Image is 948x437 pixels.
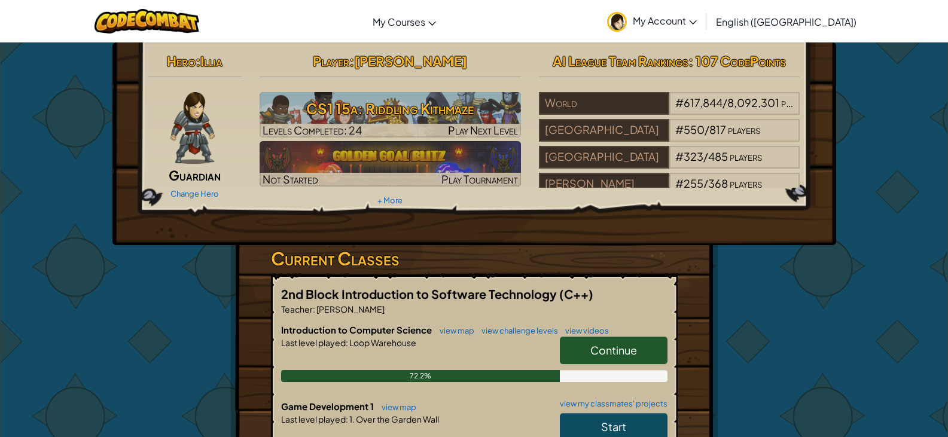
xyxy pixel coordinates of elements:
[448,123,518,137] span: Play Next Level
[601,2,703,40] a: My Account
[281,414,346,424] span: Last level played
[348,337,416,348] span: Loop Warehouse
[727,96,779,109] span: 8,092,301
[260,92,521,137] a: Play Next Level
[601,420,626,433] span: Start
[281,286,559,301] span: 2nd Block Introduction to Software Technology
[539,173,669,195] div: [PERSON_NAME]
[675,96,684,109] span: #
[313,53,349,69] span: Player
[170,189,219,198] a: Change Hero
[434,326,474,335] a: view map
[705,123,709,136] span: /
[355,414,439,424] span: Over the Garden Wall
[559,286,593,301] span: (C++)
[607,12,627,32] img: avatar
[95,9,199,33] img: CodeCombat logo
[539,119,669,142] div: [GEOGRAPHIC_DATA]
[315,304,385,314] span: [PERSON_NAME]
[263,172,318,186] span: Not Started
[367,5,442,38] a: My Courses
[684,149,703,163] span: 323
[684,176,703,190] span: 255
[590,343,637,357] span: Continue
[346,337,348,348] span: :
[281,337,346,348] span: Last level played
[539,92,669,115] div: World
[167,53,196,69] span: Hero
[281,370,560,382] div: 72.2%
[710,5,862,38] a: English ([GEOGRAPHIC_DATA])
[684,123,705,136] span: 550
[263,123,362,137] span: Levels Completed: 24
[703,176,708,190] span: /
[260,95,521,122] h3: CS1 15a: Riddling Kithmaze
[675,176,684,190] span: #
[346,414,348,424] span: :
[723,96,727,109] span: /
[553,53,688,69] span: AI League Team Rankings
[730,149,762,163] span: players
[554,400,667,408] a: view my classmates' projects
[196,53,200,69] span: :
[313,304,315,314] span: :
[373,16,425,28] span: My Courses
[716,16,856,28] span: English ([GEOGRAPHIC_DATA])
[539,157,800,171] a: [GEOGRAPHIC_DATA]#323/485players
[539,130,800,144] a: [GEOGRAPHIC_DATA]#550/817players
[169,167,221,184] span: Guardian
[559,326,609,335] a: view videos
[260,92,521,137] img: CS1 15a: Riddling Kithmaze
[708,149,728,163] span: 485
[271,245,678,272] h3: Current Classes
[441,172,518,186] span: Play Tournament
[675,123,684,136] span: #
[200,53,222,69] span: Illia
[170,92,214,164] img: guardian-pose.png
[281,304,313,314] span: Teacher
[781,96,813,109] span: players
[728,123,760,136] span: players
[730,176,762,190] span: players
[539,184,800,198] a: [PERSON_NAME]#255/368players
[539,103,800,117] a: World#617,844/8,092,301players
[703,149,708,163] span: /
[539,146,669,169] div: [GEOGRAPHIC_DATA]
[633,14,697,27] span: My Account
[281,401,376,412] span: Game Development 1
[349,53,354,69] span: :
[709,123,726,136] span: 817
[354,53,467,69] span: [PERSON_NAME]
[376,402,416,412] a: view map
[281,324,434,335] span: Introduction to Computer Science
[684,96,723,109] span: 617,844
[348,414,355,424] span: 1.
[260,141,521,187] img: Golden Goal
[260,141,521,187] a: Not StartedPlay Tournament
[708,176,728,190] span: 368
[377,195,403,205] a: + More
[675,149,684,163] span: #
[688,53,786,69] span: : 107 CodePoints
[475,326,558,335] a: view challenge levels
